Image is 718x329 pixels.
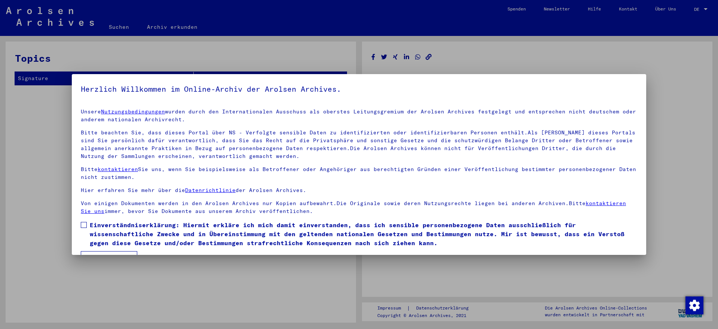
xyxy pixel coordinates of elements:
[101,108,165,115] a: Nutzungsbedingungen
[185,187,236,194] a: Datenrichtlinie
[81,83,637,95] h5: Herzlich Willkommen im Online-Archiv der Arolsen Archives.
[685,296,703,314] img: Zustimmung ändern
[81,108,637,124] p: Unsere wurden durch den Internationalen Ausschuss als oberstes Leitungsgremium der Arolsen Archiv...
[98,166,138,173] a: kontaktieren
[81,199,637,215] p: Von einigen Dokumenten werden in den Arolsen Archives nur Kopien aufbewahrt.Die Originale sowie d...
[81,200,626,214] a: kontaktieren Sie uns
[81,165,637,181] p: Bitte Sie uns, wenn Sie beispielsweise als Betroffener oder Angehöriger aus berechtigten Gründen ...
[81,129,637,160] p: Bitte beachten Sie, dass dieses Portal über NS - Verfolgte sensible Daten zu identifizierten oder...
[81,186,637,194] p: Hier erfahren Sie mehr über die der Arolsen Archives.
[81,251,137,265] button: Ich stimme zu
[90,220,637,247] span: Einverständniserklärung: Hiermit erkläre ich mich damit einverstanden, dass ich sensible personen...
